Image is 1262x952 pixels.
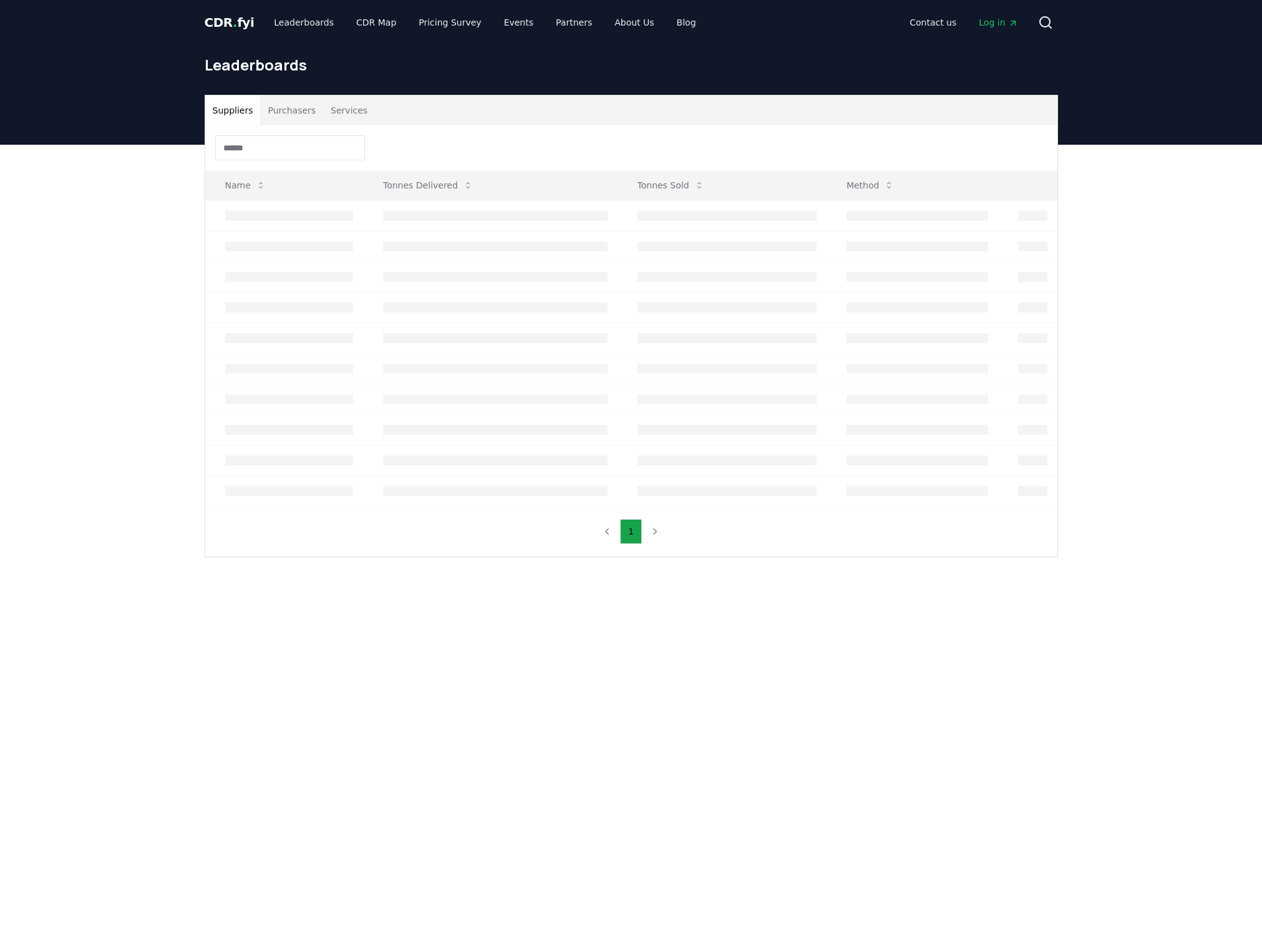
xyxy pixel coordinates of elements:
a: Partners [546,11,602,34]
span: CDR fyi [205,15,255,30]
button: 1 [620,519,642,544]
button: Tonnes Sold [628,173,714,198]
a: Contact us [900,11,966,34]
nav: Main [264,11,706,34]
a: CDR.fyi [205,14,255,31]
span: Log in [979,16,1017,29]
button: Tonnes Delivered [373,173,483,198]
a: Log in [969,11,1027,34]
a: CDR Map [346,11,406,34]
a: Leaderboards [264,11,344,34]
a: Blog [667,11,706,34]
span: . [233,15,237,30]
h1: Leaderboards [205,55,1058,75]
button: Name [215,173,276,198]
button: Services [323,95,375,125]
button: Method [837,173,905,198]
nav: Main [900,11,1027,34]
button: Suppliers [205,95,261,125]
a: About Us [604,11,664,34]
a: Events [494,11,543,34]
button: Purchasers [260,95,323,125]
a: Pricing Survey [409,11,491,34]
